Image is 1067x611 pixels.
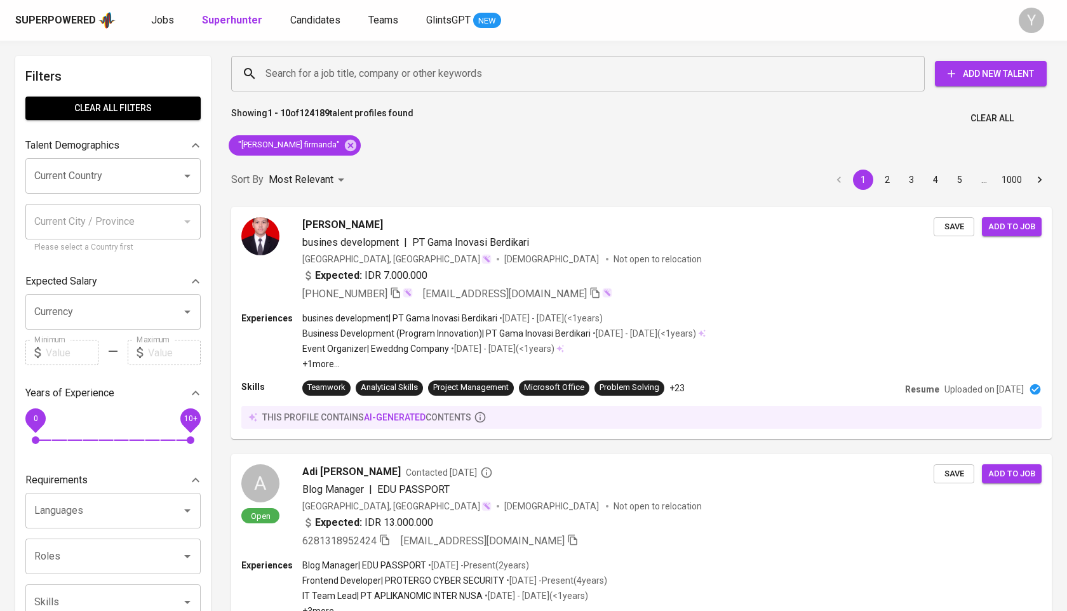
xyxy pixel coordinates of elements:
b: Expected: [315,515,362,530]
button: Open [178,547,196,565]
div: IDR 13.000.000 [302,515,433,530]
a: GlintsGPT NEW [426,13,501,29]
button: Clear All filters [25,97,201,120]
span: [PERSON_NAME] [302,217,383,232]
span: PT Gama Inovasi Berdikari [412,236,529,248]
b: Superhunter [202,14,262,26]
div: Microsoft Office [524,382,584,394]
button: Open [178,303,196,321]
img: magic_wand.svg [403,288,413,298]
div: [GEOGRAPHIC_DATA], [GEOGRAPHIC_DATA] [302,253,492,265]
p: Blog Manager | EDU PASSPORT [302,559,426,572]
span: Adi [PERSON_NAME] [302,464,401,480]
span: [PHONE_NUMBER] [302,288,387,300]
div: "[PERSON_NAME] firmanda" [229,135,361,156]
img: magic_wand.svg [481,254,492,264]
b: 124189 [299,108,330,118]
p: Most Relevant [269,172,333,187]
div: Teamwork [307,382,346,394]
p: busines development | PT Gama Inovasi Berdikari [302,312,497,325]
span: [EMAIL_ADDRESS][DOMAIN_NAME] [401,535,565,547]
p: Event Organizer | Eweddng Company [302,342,449,355]
span: Jobs [151,14,174,26]
span: "[PERSON_NAME] firmanda" [229,139,347,151]
b: 1 - 10 [267,108,290,118]
p: Expected Salary [25,274,97,289]
span: 0 [33,414,37,423]
p: Not open to relocation [614,253,702,265]
button: Add to job [982,464,1042,484]
span: | [369,482,372,497]
span: Save [940,467,968,481]
span: Add to job [988,220,1035,234]
div: A [241,464,279,502]
button: Go to next page [1030,170,1050,190]
p: IT Team Lead | PT APLIKANOMIC INTER NUSA [302,589,483,602]
p: Sort By [231,172,264,187]
button: Open [178,167,196,185]
button: Save [934,464,974,484]
nav: pagination navigation [827,170,1052,190]
button: Go to page 3 [901,170,922,190]
img: app logo [98,11,116,30]
p: Not open to relocation [614,500,702,513]
span: [DEMOGRAPHIC_DATA] [504,500,601,513]
div: Y [1019,8,1044,33]
a: Superpoweredapp logo [15,11,116,30]
span: 10+ [184,414,197,423]
input: Value [148,340,201,365]
p: • [DATE] - [DATE] ( <1 years ) [497,312,603,325]
span: Clear All [970,111,1014,126]
span: 6281318952424 [302,535,377,547]
button: Save [934,217,974,237]
button: Add to job [982,217,1042,237]
span: [DEMOGRAPHIC_DATA] [504,253,601,265]
p: Years of Experience [25,386,114,401]
span: Add New Talent [945,66,1037,82]
a: Teams [368,13,401,29]
span: Candidates [290,14,340,26]
span: busines development [302,236,399,248]
span: | [404,235,407,250]
span: [EMAIL_ADDRESS][DOMAIN_NAME] [423,288,587,300]
button: page 1 [853,170,873,190]
button: Add New Talent [935,61,1047,86]
div: Analytical Skills [361,382,418,394]
div: … [974,173,994,186]
p: Experiences [241,312,302,325]
span: NEW [473,15,501,27]
p: Showing of talent profiles found [231,107,413,130]
p: Uploaded on [DATE] [944,383,1024,396]
span: Contacted [DATE] [406,466,493,479]
img: magic_wand.svg [602,288,612,298]
svg: By Batam recruiter [480,466,493,479]
p: • [DATE] - Present ( 2 years ) [426,559,529,572]
span: Teams [368,14,398,26]
button: Go to page 5 [950,170,970,190]
div: Years of Experience [25,380,201,406]
span: Save [940,220,968,234]
b: Expected: [315,268,362,283]
span: Clear All filters [36,100,191,116]
img: dd33de6401d793c71d13937076ab9120.jpg [241,217,279,255]
input: Value [46,340,98,365]
a: Candidates [290,13,343,29]
p: Requirements [25,473,88,488]
p: • [DATE] - [DATE] ( <1 years ) [483,589,588,602]
a: [PERSON_NAME]busines development|PT Gama Inovasi Berdikari[GEOGRAPHIC_DATA], [GEOGRAPHIC_DATA][DE... [231,207,1052,439]
button: Go to page 2 [877,170,897,190]
span: AI-generated [364,412,426,422]
p: • [DATE] - [DATE] ( <1 years ) [449,342,554,355]
div: [GEOGRAPHIC_DATA], [GEOGRAPHIC_DATA] [302,500,492,513]
h6: Filters [25,66,201,86]
a: Jobs [151,13,177,29]
span: Open [246,511,276,521]
div: Talent Demographics [25,133,201,158]
p: Business Development (Program Innovation) | PT Gama Inovasi Berdikari [302,327,591,340]
div: IDR 7.000.000 [302,268,427,283]
button: Open [178,502,196,520]
p: Please select a Country first [34,241,192,254]
span: Add to job [988,467,1035,481]
p: Experiences [241,559,302,572]
div: Superpowered [15,13,96,28]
